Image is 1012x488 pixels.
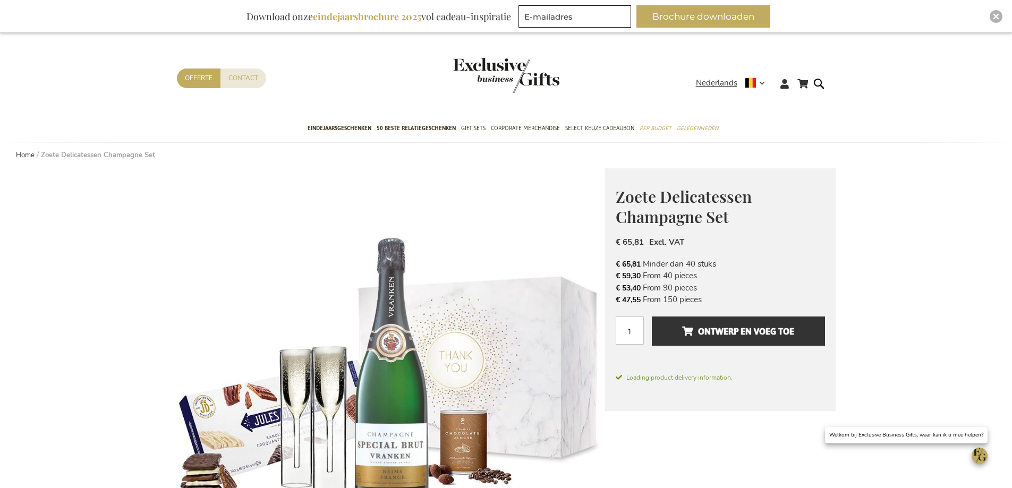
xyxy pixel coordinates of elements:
[616,270,825,281] li: From 40 pieces
[565,123,634,134] span: Select Keuze Cadeaubon
[696,77,737,89] span: Nederlands
[636,5,770,28] button: Brochure downloaden
[616,295,641,305] span: € 47,55
[491,123,560,134] span: Corporate Merchandise
[640,123,671,134] span: Per Budget
[677,123,718,134] span: Gelegenheden
[177,69,220,88] a: Offerte
[616,259,641,269] span: € 65,81
[518,5,634,31] form: marketing offers and promotions
[616,271,641,281] span: € 59,30
[696,77,772,89] div: Nederlands
[990,10,1002,23] div: Close
[453,58,506,93] a: store logo
[461,123,486,134] span: Gift Sets
[616,283,641,293] span: € 53,40
[518,5,631,28] input: E-mailadres
[616,282,825,294] li: From 90 pieces
[616,316,644,345] input: Aantal
[41,150,155,160] strong: Zoete Delicatessen Champagne Set
[453,58,559,93] img: Exclusive Business gifts logo
[616,237,644,247] span: € 65,81
[649,237,684,247] span: Excl. VAT
[242,5,516,28] div: Download onze vol cadeau-inspiratie
[616,186,752,228] span: Zoete Delicatessen Champagne Set
[313,10,421,23] b: eindejaarsbrochure 2025
[616,294,825,305] li: From 150 pieces
[377,123,456,134] span: 50 beste relatiegeschenken
[616,373,825,382] span: Loading product delivery information.
[682,323,794,340] span: Ontwerp en voeg toe
[308,123,371,134] span: Eindejaarsgeschenken
[993,13,999,20] img: Close
[616,258,825,270] li: Minder dan 40 stuks
[220,69,266,88] a: Contact
[16,150,35,160] a: Home
[652,316,824,346] button: Ontwerp en voeg toe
